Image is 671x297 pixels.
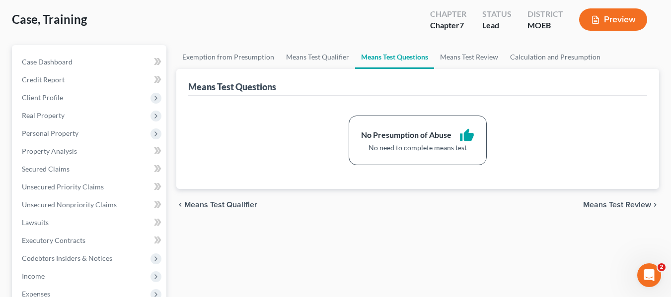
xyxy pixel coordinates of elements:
[583,201,659,209] button: Means Test Review chevron_right
[527,20,563,31] div: MOEB
[22,129,78,137] span: Personal Property
[583,201,651,209] span: Means Test Review
[14,214,166,232] a: Lawsuits
[22,147,77,155] span: Property Analysis
[14,178,166,196] a: Unsecured Priority Claims
[651,201,659,209] i: chevron_right
[430,20,466,31] div: Chapter
[504,45,606,69] a: Calculation and Presumption
[188,81,276,93] div: Means Test Questions
[355,45,434,69] a: Means Test Questions
[430,8,466,20] div: Chapter
[22,58,73,66] span: Case Dashboard
[14,142,166,160] a: Property Analysis
[14,53,166,71] a: Case Dashboard
[14,232,166,249] a: Executory Contracts
[176,201,257,209] button: chevron_left Means Test Qualifier
[176,45,280,69] a: Exemption from Presumption
[12,12,87,26] span: Case, Training
[482,8,512,20] div: Status
[22,75,65,84] span: Credit Report
[14,71,166,89] a: Credit Report
[22,272,45,280] span: Income
[22,218,49,227] span: Lawsuits
[22,200,117,209] span: Unsecured Nonpriority Claims
[459,20,464,30] span: 7
[22,111,65,119] span: Real Property
[459,128,474,143] i: thumb_up
[22,165,70,173] span: Secured Claims
[184,201,257,209] span: Means Test Qualifier
[527,8,563,20] div: District
[482,20,512,31] div: Lead
[22,182,104,191] span: Unsecured Priority Claims
[434,45,504,69] a: Means Test Review
[658,263,666,271] span: 2
[14,196,166,214] a: Unsecured Nonpriority Claims
[579,8,647,31] button: Preview
[361,143,474,153] div: No need to complete means test
[22,254,112,262] span: Codebtors Insiders & Notices
[176,201,184,209] i: chevron_left
[22,93,63,102] span: Client Profile
[280,45,355,69] a: Means Test Qualifier
[22,236,85,244] span: Executory Contracts
[637,263,661,287] iframe: Intercom live chat
[361,129,451,141] div: No Presumption of Abuse
[14,160,166,178] a: Secured Claims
